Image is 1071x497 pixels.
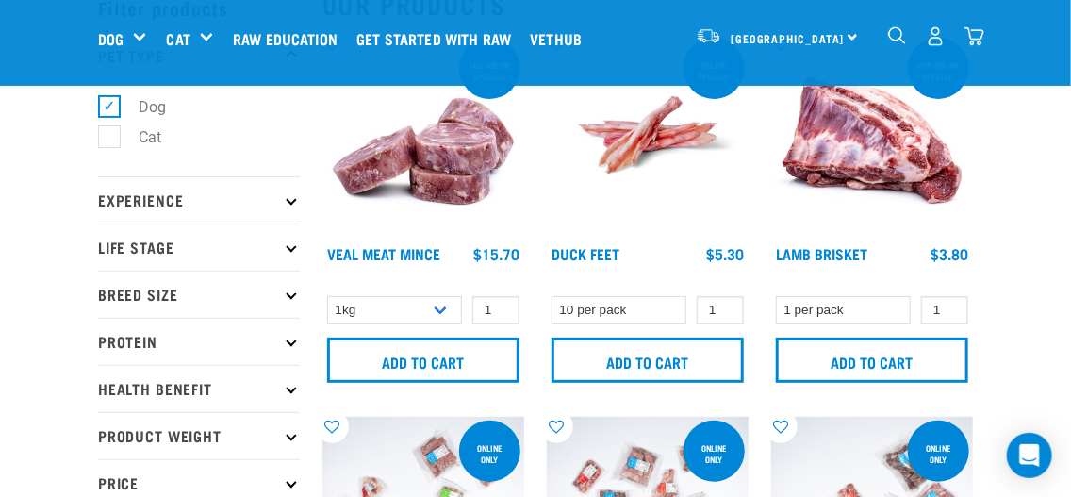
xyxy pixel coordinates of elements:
[697,296,744,325] input: 1
[552,338,744,383] input: Add to cart
[108,95,173,119] label: Dog
[706,245,744,262] div: $5.30
[327,338,519,383] input: Add to cart
[931,245,968,262] div: $3.80
[926,26,946,46] img: user.png
[98,365,300,412] p: Health Benefit
[108,125,169,149] label: Cat
[98,27,124,50] a: Dog
[98,318,300,365] p: Protein
[547,34,749,236] img: Raw Essentials Duck Feet Raw Meaty Bones For Dogs
[888,26,906,44] img: home-icon-1@2x.png
[473,245,519,262] div: $15.70
[322,34,524,236] img: 1160 Veal Meat Mince Medallions 01
[696,27,721,44] img: van-moving.png
[964,26,984,46] img: home-icon@2x.png
[1007,433,1052,478] div: Open Intercom Messenger
[459,434,520,473] div: Online Only
[776,338,968,383] input: Add to cart
[525,1,596,76] a: Vethub
[776,249,867,257] a: Lamb Brisket
[98,176,300,224] p: Experience
[98,412,300,459] p: Product Weight
[684,434,745,473] div: Online Only
[98,271,300,318] p: Breed Size
[472,296,519,325] input: 1
[352,1,525,76] a: Get started with Raw
[552,249,619,257] a: Duck Feet
[166,27,189,50] a: Cat
[731,35,845,41] span: [GEOGRAPHIC_DATA]
[228,1,352,76] a: Raw Education
[921,296,968,325] input: 1
[771,34,973,236] img: 1240 Lamb Brisket Pieces 01
[98,224,300,271] p: Life Stage
[908,434,969,473] div: Online Only
[327,249,440,257] a: Veal Meat Mince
